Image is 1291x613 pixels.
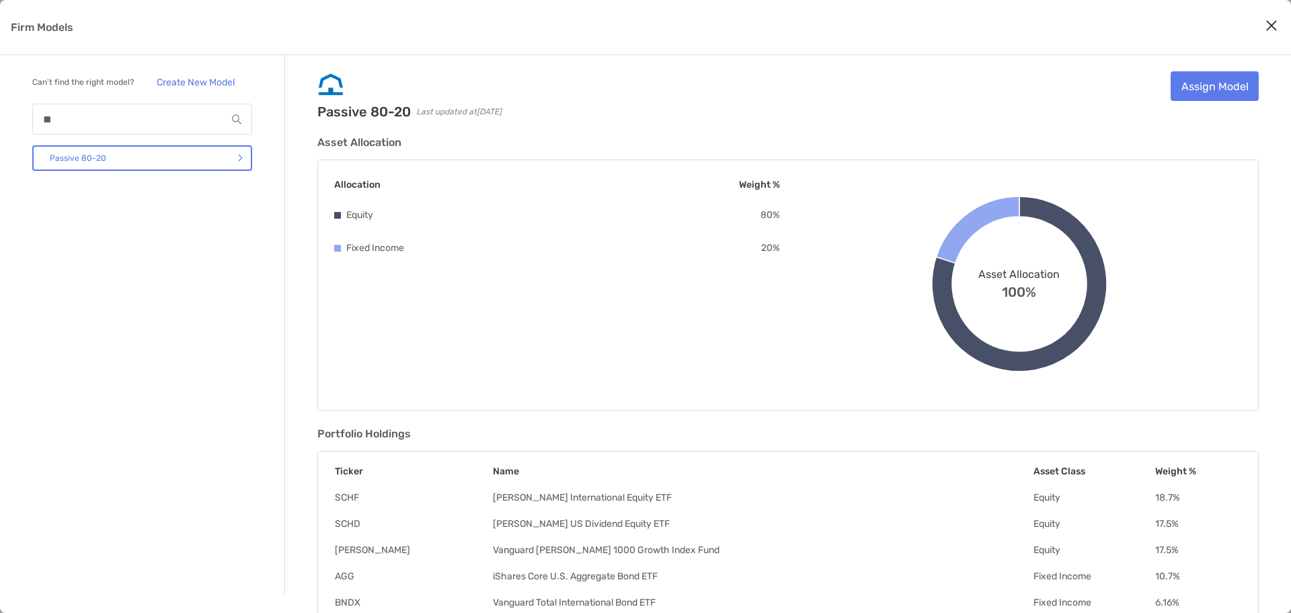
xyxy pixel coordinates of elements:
th: Asset Class [1033,465,1155,478]
p: 80 % [760,207,780,223]
p: Fixed Income [346,240,404,256]
button: Close modal [1261,16,1282,36]
td: [PERSON_NAME] US Dividend Equity ETF [492,517,1033,530]
td: Equity [1033,491,1155,504]
p: Passive 80-20 [50,150,106,167]
td: iShares Core U.S. Aggregate Bond ETF [492,570,1033,583]
td: Fixed Income [1033,596,1155,609]
img: Company Logo [317,71,344,98]
a: Passive 80-20 [32,145,252,171]
td: 10.7 % [1155,570,1242,583]
td: 6.16 % [1155,596,1242,609]
h3: Portfolio Holdings [317,427,1259,440]
p: Firm Models [11,19,73,36]
td: Vanguard [PERSON_NAME] 1000 Growth Index Fund [492,544,1033,556]
th: Name [492,465,1033,478]
p: Equity [346,207,373,223]
td: 17.5 % [1155,517,1242,530]
td: SCHF [334,491,492,504]
p: 20 % [761,240,780,256]
td: Vanguard Total International Bond ETF [492,596,1033,609]
td: Equity [1033,544,1155,556]
th: Ticker [334,465,492,478]
td: SCHD [334,517,492,530]
td: [PERSON_NAME] International Equity ETF [492,491,1033,504]
h2: Passive 80-20 [317,104,411,120]
td: 18.7 % [1155,491,1242,504]
a: Assign Model [1171,71,1259,101]
td: AGG [334,570,492,583]
td: 17.5 % [1155,544,1242,556]
h3: Asset Allocation [317,136,1259,149]
p: Weight % [739,176,780,193]
p: Allocation [334,176,381,193]
p: Can’t find the right model? [32,74,134,91]
th: Weight % [1155,465,1242,478]
td: [PERSON_NAME] [334,544,492,556]
img: input icon [232,114,241,124]
span: Asset Allocation [978,268,1060,281]
td: Equity [1033,517,1155,530]
td: BNDX [334,596,492,609]
a: Create New Model [139,71,252,93]
span: Last updated at [DATE] [416,107,502,116]
td: Fixed Income [1033,570,1155,583]
span: 100% [1002,281,1036,300]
